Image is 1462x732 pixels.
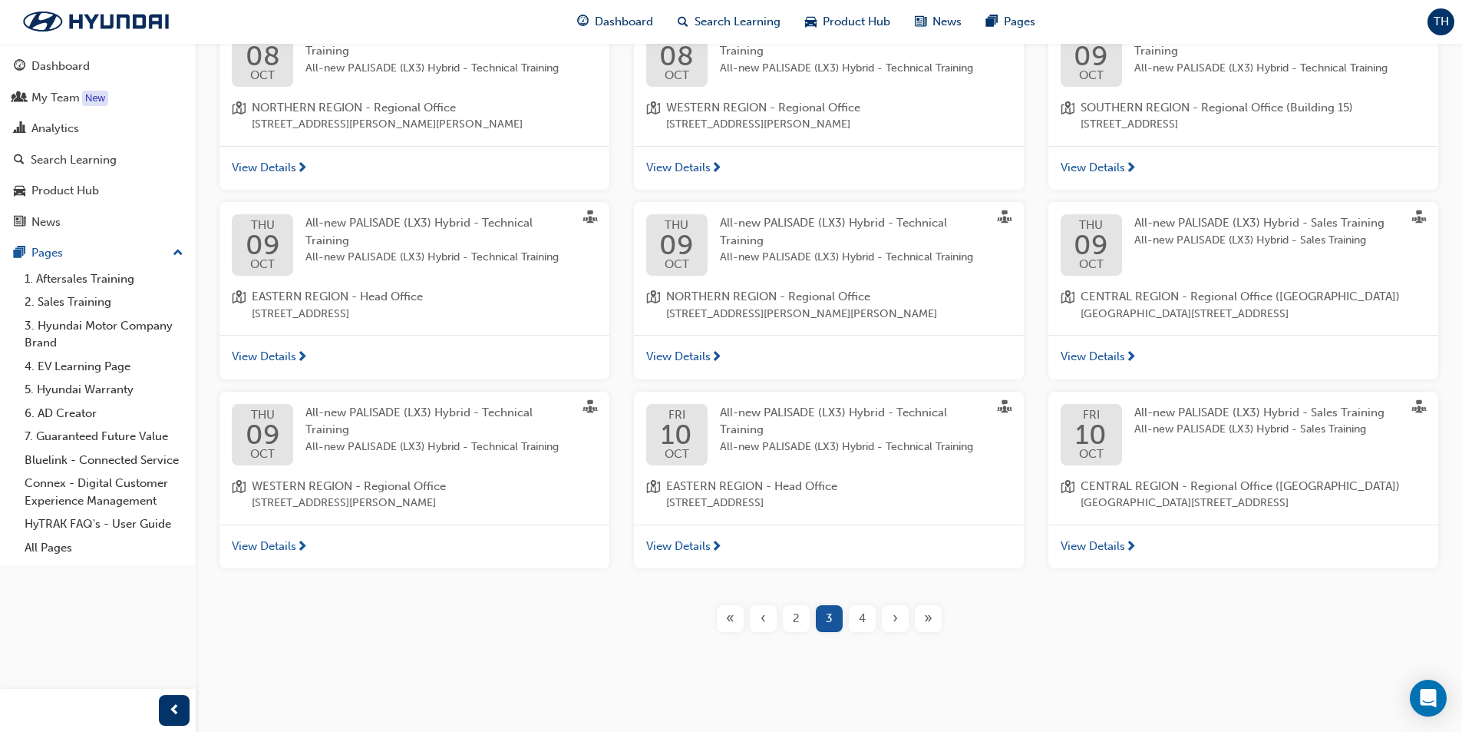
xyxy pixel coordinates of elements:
[1061,288,1426,323] a: location-iconCENTRAL REGION - Regional Office ([GEOGRAPHIC_DATA])[GEOGRAPHIC_DATA][STREET_ADDRESS]
[6,239,190,267] button: Pages
[666,306,937,323] span: [STREET_ADDRESS][PERSON_NAME][PERSON_NAME]
[252,306,423,323] span: [STREET_ADDRESS]
[1061,404,1426,465] a: FRI10OCTAll-new PALISADE (LX3) Hybrid - Sales TrainingAll-new PALISADE (LX3) Hybrid - Sales Training
[246,220,280,231] span: THU
[634,13,1024,190] button: WED08OCTAll-new PALISADE (LX3) Hybrid - Technical TrainingAll-new PALISADE (LX3) Hybrid - Technic...
[720,406,947,437] span: All-new PALISADE (LX3) Hybrid - Technical Training
[912,605,945,632] button: Last page
[6,49,190,239] button: DashboardMy TeamAnalyticsSearch LearningProduct HubNews
[246,70,280,81] span: OCT
[232,538,296,555] span: View Details
[666,288,937,306] span: NORTHERN REGION - Regional Office
[726,610,734,628] span: «
[219,146,609,190] a: View Details
[6,84,190,112] a: My Team
[805,12,817,31] span: car-icon
[18,536,190,560] a: All Pages
[646,288,660,323] span: location-icon
[31,89,80,107] div: My Team
[296,162,308,176] span: next-icon
[1075,421,1107,449] span: 10
[305,216,533,247] span: All-new PALISADE (LX3) Hybrid - Technical Training
[646,99,1012,134] a: location-iconWESTERN REGION - Regional Office[STREET_ADDRESS][PERSON_NAME]
[1061,478,1426,512] a: location-iconCENTRAL REGION - Regional Office ([GEOGRAPHIC_DATA])[GEOGRAPHIC_DATA][STREET_ADDRESS]
[859,610,866,628] span: 4
[31,214,61,231] div: News
[1074,220,1108,231] span: THU
[646,159,711,177] span: View Details
[1081,288,1400,306] span: CENTRAL REGION - Regional Office ([GEOGRAPHIC_DATA])
[932,13,962,31] span: News
[1048,335,1438,379] a: View Details
[634,335,1024,379] a: View Details
[18,425,190,449] a: 7. Guaranteed Future Value
[1412,400,1426,417] span: sessionType_FACE_TO_FACE-icon
[14,247,25,260] span: pages-icon
[6,114,190,143] a: Analytics
[577,12,589,31] span: guage-icon
[711,162,722,176] span: next-icon
[232,478,597,512] a: location-iconWESTERN REGION - Regional Office[STREET_ADDRESS][PERSON_NAME]
[1427,8,1454,35] button: TH
[1048,392,1438,569] button: FRI10OCTAll-new PALISADE (LX3) Hybrid - Sales TrainingAll-new PALISADE (LX3) Hybrid - Sales Train...
[646,288,1012,323] a: location-iconNORTHERN REGION - Regional Office[STREET_ADDRESS][PERSON_NAME][PERSON_NAME]
[1061,25,1426,87] a: THU09OCTAll-new PALISADE (LX3) Hybrid - Technical TrainingAll-new PALISADE (LX3) Hybrid - Technic...
[14,154,25,167] span: search-icon
[915,12,926,31] span: news-icon
[305,249,573,267] span: All-new PALISADE (LX3) Hybrid - Technical Training
[18,512,190,536] a: HyTRAK FAQ's - User Guide
[924,610,932,628] span: »
[6,52,190,81] a: Dashboard
[646,404,1012,465] a: FRI10OCTAll-new PALISADE (LX3) Hybrid - Technical TrainingAll-new PALISADE (LX3) Hybrid - Technic...
[1048,525,1438,569] a: View Details
[232,214,597,276] a: THU09OCTAll-new PALISADE (LX3) Hybrid - Technical TrainingAll-new PALISADE (LX3) Hybrid - Technic...
[793,6,903,38] a: car-iconProduct Hub
[6,146,190,174] a: Search Learning
[813,605,846,632] button: Page 3
[252,116,523,134] span: [STREET_ADDRESS][PERSON_NAME][PERSON_NAME]
[1081,495,1400,512] span: [GEOGRAPHIC_DATA][STREET_ADDRESS]
[296,541,308,555] span: next-icon
[14,91,25,105] span: people-icon
[1081,116,1353,134] span: [STREET_ADDRESS]
[1075,449,1107,460] span: OCT
[665,6,793,38] a: search-iconSearch Learning
[14,216,25,230] span: news-icon
[1410,680,1447,717] div: Open Intercom Messenger
[846,605,879,632] button: Page 4
[720,249,987,267] span: All-new PALISADE (LX3) Hybrid - Technical Training
[720,439,987,456] span: All-new PALISADE (LX3) Hybrid - Technical Training
[219,13,609,190] button: WED08OCTAll-new PALISADE (LX3) Hybrid - Technical TrainingAll-new PALISADE (LX3) Hybrid - Technic...
[232,478,246,512] span: location-icon
[6,177,190,205] a: Product Hub
[583,400,597,417] span: sessionType_FACE_TO_FACE-icon
[747,605,780,632] button: Previous page
[986,12,998,31] span: pages-icon
[18,355,190,379] a: 4. EV Learning Page
[879,605,912,632] button: Next page
[8,5,184,38] img: Trak
[18,472,190,512] a: Connex - Digital Customer Experience Management
[998,400,1012,417] span: sessionType_FACE_TO_FACE-icon
[646,214,1012,276] a: THU09OCTAll-new PALISADE (LX3) Hybrid - Technical TrainingAll-new PALISADE (LX3) Hybrid - Technic...
[1125,162,1137,176] span: next-icon
[720,216,947,247] span: All-new PALISADE (LX3) Hybrid - Technical Training
[826,610,833,628] span: 3
[305,439,573,456] span: All-new PALISADE (LX3) Hybrid - Technical Training
[780,605,813,632] button: Page 2
[666,116,860,134] span: [STREET_ADDRESS][PERSON_NAME]
[173,243,183,263] span: up-icon
[252,99,523,117] span: NORTHERN REGION - Regional Office
[169,701,180,720] span: prev-icon
[661,449,692,460] span: OCT
[31,151,117,169] div: Search Learning
[18,267,190,291] a: 1. Aftersales Training
[232,99,597,134] a: location-iconNORTHERN REGION - Regional Office[STREET_ADDRESS][PERSON_NAME][PERSON_NAME]
[1081,478,1400,495] span: CENTRAL REGION - Regional Office ([GEOGRAPHIC_DATA])
[252,478,446,495] span: WESTERN REGION - Regional Office
[634,525,1024,569] a: View Details
[1081,306,1400,323] span: [GEOGRAPHIC_DATA][STREET_ADDRESS]
[219,335,609,379] a: View Details
[714,605,747,632] button: First page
